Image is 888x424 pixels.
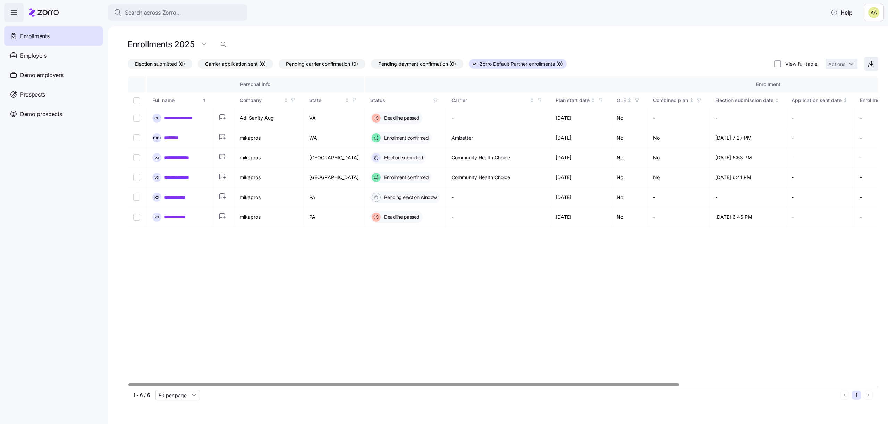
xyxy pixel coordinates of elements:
a: Enrollments [4,26,103,46]
span: x x [154,195,159,199]
div: Not sorted [775,98,779,103]
span: Community Health Choice [451,154,510,161]
span: Enrollment confirmed [382,174,429,181]
td: [GEOGRAPHIC_DATA] [304,168,365,188]
th: CarrierNot sorted [446,92,550,108]
span: Community Health Choice [451,174,510,181]
input: Select record 6 [133,214,140,221]
div: Not sorted [627,98,632,103]
div: Not sorted [345,98,349,103]
div: QLE [617,97,626,104]
span: Pending payment confirmation (0) [378,59,456,68]
td: [DATE] [550,207,611,227]
td: - [786,168,854,188]
button: Help [825,6,858,19]
span: c c [154,116,159,120]
div: Carrier [451,97,528,104]
td: [DATE] 7:27 PM [710,128,786,148]
div: Plan start date [556,97,590,104]
span: 1 - 6 / 6 [133,392,150,399]
input: Select all records [133,97,140,104]
th: Application sent dateNot sorted [786,92,854,108]
span: - [451,194,454,201]
td: mikapros [234,168,304,188]
td: No [611,188,648,207]
div: Combined plan [653,97,688,104]
span: Actions [828,62,845,67]
td: mikapros [234,207,304,227]
td: - [648,108,710,128]
td: - [710,108,786,128]
label: View full table [781,60,817,67]
td: - [786,128,854,148]
td: No [648,128,710,148]
td: [DATE] [550,188,611,207]
span: Employers [20,51,47,60]
input: Select record 5 [133,194,140,201]
td: No [648,168,710,188]
td: Adi Sanity Aug [234,108,304,128]
div: Personal info [152,81,358,88]
input: Select record 2 [133,134,140,141]
span: Pending election window [382,194,437,201]
span: Pending carrier confirmation (0) [286,59,358,68]
div: Not sorted [843,98,848,103]
button: Search across Zorro... [108,4,247,21]
span: Prospects [20,90,45,99]
span: Demo employers [20,71,64,80]
div: Status [370,97,430,104]
div: State [309,97,343,104]
div: Not sorted [530,98,534,103]
td: No [648,148,710,168]
button: Previous page [840,391,849,400]
td: [DATE] [550,148,611,168]
span: Help [831,8,853,17]
span: Enrollment confirmed [382,134,429,141]
div: Not sorted [591,98,595,103]
span: - [451,115,454,122]
span: - [451,214,454,221]
td: PA [304,207,365,227]
span: v x [154,155,159,160]
td: No [611,108,648,128]
h1: Enrollments 2025 [128,39,194,50]
th: Full nameSorted ascending [147,92,213,108]
span: v x [154,175,159,180]
td: No [611,128,648,148]
button: Next page [864,391,873,400]
td: [DATE] [550,128,611,148]
span: Zorro Default Partner enrollments (0) [480,59,563,68]
input: Select record 4 [133,174,140,181]
a: Prospects [4,85,103,104]
td: mikapros [234,128,304,148]
div: Full name [152,97,201,104]
button: 1 [852,391,861,400]
div: Not sorted [284,98,288,103]
th: CompanyNot sorted [234,92,304,108]
span: Election submitted (0) [135,59,185,68]
td: VA [304,108,365,128]
input: Select record 1 [133,115,140,122]
td: No [611,148,648,168]
td: [DATE] [550,168,611,188]
span: Election submitted [382,154,423,161]
td: - [786,207,854,227]
div: Company [240,97,282,104]
a: Employers [4,46,103,65]
td: No [611,168,648,188]
span: x x [154,215,159,219]
img: 69dbe272839496de7880a03cd36c60c1 [868,7,879,18]
span: Deadline passed [382,214,420,221]
div: Election submission date [715,97,773,104]
td: [GEOGRAPHIC_DATA] [304,148,365,168]
span: m m [153,135,161,140]
span: Enrollments [20,32,49,41]
td: [DATE] [550,108,611,128]
td: No [611,207,648,227]
td: [DATE] 6:41 PM [710,168,786,188]
th: StateNot sorted [304,92,365,108]
div: Not sorted [689,98,694,103]
td: WA [304,128,365,148]
td: [DATE] 6:46 PM [710,207,786,227]
div: Sorted ascending [202,98,207,103]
